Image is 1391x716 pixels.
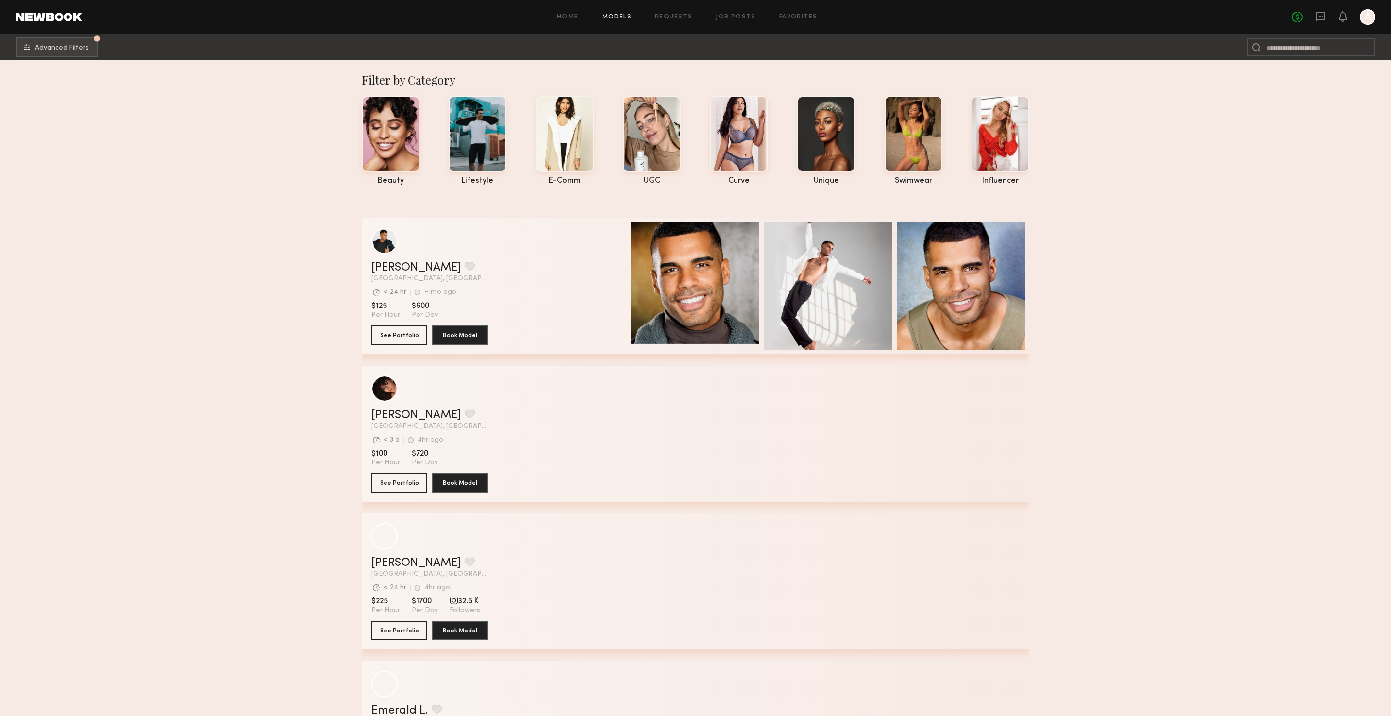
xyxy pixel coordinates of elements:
div: < 24 hr [384,289,406,296]
a: Job Posts [716,14,756,20]
div: lifestyle [449,177,506,185]
a: [PERSON_NAME] [371,557,461,569]
span: $1700 [412,597,438,606]
span: [GEOGRAPHIC_DATA], [GEOGRAPHIC_DATA] [371,571,488,578]
div: influencer [972,177,1029,185]
span: Per Hour [371,459,400,467]
span: 32.5 K [450,597,480,606]
div: < 3 d [384,437,400,443]
a: [PERSON_NAME] [371,409,461,421]
span: $720 [412,449,438,459]
span: $225 [371,597,400,606]
div: 4hr ago [418,437,443,443]
div: e-comm [536,177,594,185]
button: Book Model [432,325,488,345]
div: 4hr ago [424,584,450,591]
button: See Portfolio [371,325,427,345]
div: UGC [623,177,681,185]
span: Advanced Filters [35,45,89,51]
a: [PERSON_NAME] [371,262,461,273]
button: See Portfolio [371,473,427,493]
span: [GEOGRAPHIC_DATA], [GEOGRAPHIC_DATA] [371,275,488,282]
span: Followers [450,606,480,615]
div: Filter by Category [362,72,1029,87]
span: Per Day [412,311,438,320]
span: Per Day [412,606,438,615]
button: Advanced Filters [16,37,98,57]
div: < 24 hr [384,584,406,591]
button: Book Model [432,621,488,640]
span: Per Hour [371,606,400,615]
div: unique [797,177,855,185]
a: A [1360,9,1375,25]
span: $600 [412,301,438,311]
div: curve [710,177,768,185]
div: swimwear [885,177,942,185]
span: Per Day [412,459,438,467]
a: Models [602,14,632,20]
button: See Portfolio [371,621,427,640]
span: $100 [371,449,400,459]
a: Favorites [779,14,818,20]
span: $125 [371,301,400,311]
span: [GEOGRAPHIC_DATA], [GEOGRAPHIC_DATA] [371,423,488,430]
div: beauty [362,177,419,185]
a: Home [557,14,579,20]
span: Per Hour [371,311,400,320]
div: +1mo ago [424,289,456,296]
a: Requests [655,14,692,20]
button: Book Model [432,473,488,493]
